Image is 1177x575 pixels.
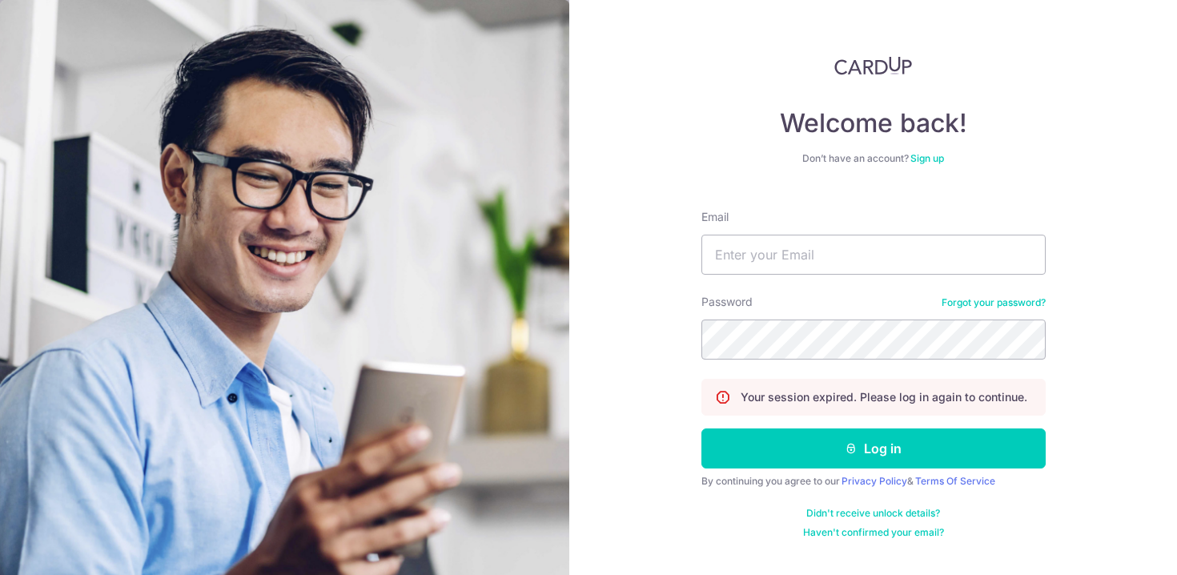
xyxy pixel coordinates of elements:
[701,107,1046,139] h4: Welcome back!
[701,428,1046,468] button: Log in
[834,56,913,75] img: CardUp Logo
[803,526,944,539] a: Haven't confirmed your email?
[910,152,944,164] a: Sign up
[701,475,1046,488] div: By continuing you agree to our &
[701,152,1046,165] div: Don’t have an account?
[842,475,907,487] a: Privacy Policy
[741,389,1027,405] p: Your session expired. Please log in again to continue.
[806,507,940,520] a: Didn't receive unlock details?
[701,294,753,310] label: Password
[701,209,729,225] label: Email
[915,475,995,487] a: Terms Of Service
[942,296,1046,309] a: Forgot your password?
[701,235,1046,275] input: Enter your Email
